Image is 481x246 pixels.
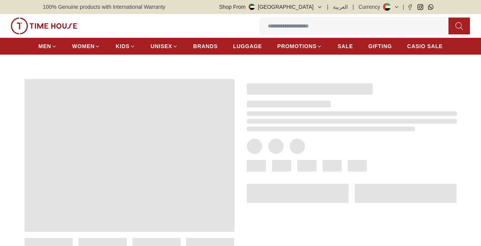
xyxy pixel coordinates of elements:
img: United Arab Emirates [249,4,255,10]
a: BRANDS [193,39,218,53]
span: | [352,3,354,11]
a: MEN [38,39,57,53]
span: KIDS [116,42,129,50]
a: UNISEX [151,39,178,53]
span: | [403,3,404,11]
span: PROMOTIONS [277,42,317,50]
a: Whatsapp [428,4,434,10]
span: GIFTING [368,42,392,50]
a: Instagram [417,4,423,10]
span: SALE [338,42,353,50]
a: SALE [338,39,353,53]
button: العربية [333,3,348,11]
a: CASIO SALE [407,39,443,53]
button: Shop From[GEOGRAPHIC_DATA] [219,3,323,11]
a: Facebook [407,4,413,10]
span: | [327,3,329,11]
a: GIFTING [368,39,392,53]
span: BRANDS [193,42,218,50]
span: 100% Genuine products with International Warranty [43,3,165,11]
span: UNISEX [151,42,172,50]
a: KIDS [116,39,135,53]
span: WOMEN [72,42,95,50]
a: WOMEN [72,39,101,53]
span: LUGGAGE [233,42,262,50]
span: CASIO SALE [407,42,443,50]
div: Currency [359,3,383,11]
span: MEN [38,42,51,50]
a: LUGGAGE [233,39,262,53]
img: ... [11,18,77,34]
a: PROMOTIONS [277,39,323,53]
